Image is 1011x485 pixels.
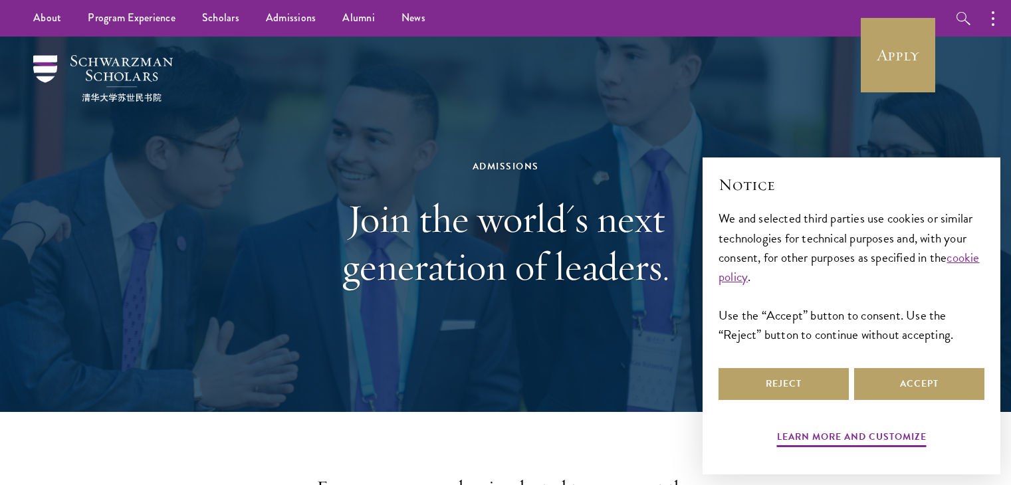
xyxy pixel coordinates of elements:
[277,158,735,175] div: Admissions
[777,429,927,449] button: Learn more and customize
[719,248,980,286] a: cookie policy
[861,18,935,92] a: Apply
[719,173,984,196] h2: Notice
[277,195,735,290] h1: Join the world's next generation of leaders.
[33,55,173,102] img: Schwarzman Scholars
[854,368,984,400] button: Accept
[719,209,984,343] div: We and selected third parties use cookies or similar technologies for technical purposes and, wit...
[719,368,849,400] button: Reject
